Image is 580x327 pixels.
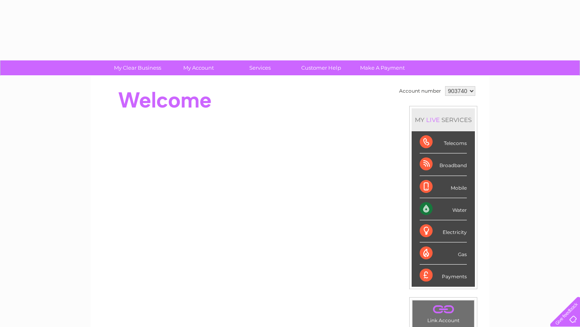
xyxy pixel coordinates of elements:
a: My Account [166,60,232,75]
a: Services [227,60,293,75]
a: . [414,302,472,317]
a: Make A Payment [349,60,416,75]
div: LIVE [425,116,441,124]
div: Broadband [420,153,467,176]
div: Gas [420,242,467,265]
td: Account number [397,84,443,98]
div: MY SERVICES [412,108,475,131]
div: Electricity [420,220,467,242]
a: Customer Help [288,60,354,75]
td: Link Account [412,300,474,325]
div: Mobile [420,176,467,198]
div: Telecoms [420,131,467,153]
div: Water [420,198,467,220]
a: My Clear Business [104,60,171,75]
div: Payments [420,265,467,286]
